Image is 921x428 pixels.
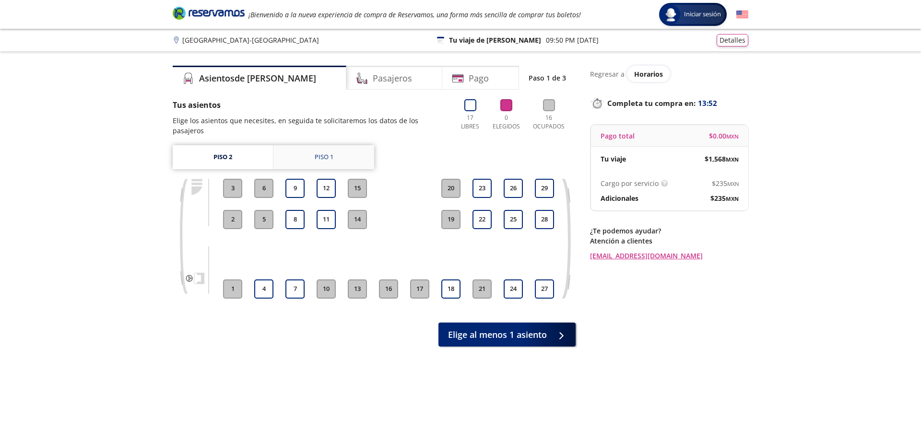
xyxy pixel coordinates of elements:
[472,179,492,198] button: 23
[248,10,581,19] em: ¡Bienvenido a la nueva experiencia de compra de Reservamos, una forma más sencilla de comprar tus...
[472,210,492,229] button: 22
[546,35,599,45] p: 09:50 PM [DATE]
[529,114,568,131] p: 16 Ocupados
[441,179,460,198] button: 20
[736,9,748,21] button: English
[726,133,739,140] small: MXN
[710,193,739,203] span: $ 235
[285,210,305,229] button: 8
[469,72,489,85] h4: Pago
[348,179,367,198] button: 15
[317,279,336,299] button: 10
[698,98,717,109] span: 13:52
[254,210,273,229] button: 5
[182,35,319,45] p: [GEOGRAPHIC_DATA] - [GEOGRAPHIC_DATA]
[273,145,374,169] a: Piso 1
[315,152,333,162] div: Piso 1
[441,279,460,299] button: 18
[590,251,748,261] a: [EMAIL_ADDRESS][DOMAIN_NAME]
[285,179,305,198] button: 9
[173,6,245,23] a: Brand Logo
[727,180,739,187] small: MXN
[223,179,242,198] button: 3
[410,279,429,299] button: 17
[199,72,316,85] h4: Asientos de [PERSON_NAME]
[601,131,635,141] p: Pago total
[590,236,748,246] p: Atención a clientes
[535,279,554,299] button: 27
[726,156,739,163] small: MXN
[254,279,273,299] button: 4
[438,323,576,347] button: Elige al menos 1 asiento
[590,66,748,82] div: Regresar a ver horarios
[348,210,367,229] button: 14
[590,96,748,110] p: Completa tu compra en :
[472,279,492,299] button: 21
[504,210,523,229] button: 25
[449,35,541,45] p: Tu viaje de [PERSON_NAME]
[317,179,336,198] button: 12
[173,6,245,20] i: Brand Logo
[223,210,242,229] button: 2
[865,372,911,418] iframe: Messagebird Livechat Widget
[504,179,523,198] button: 26
[529,73,566,83] p: Paso 1 de 3
[173,145,273,169] a: Piso 2
[535,210,554,229] button: 28
[590,226,748,236] p: ¿Te podemos ayudar?
[490,114,522,131] p: 0 Elegidos
[173,99,448,111] p: Tus asientos
[317,210,336,229] button: 11
[535,179,554,198] button: 29
[285,279,305,299] button: 7
[173,116,448,136] p: Elige los asientos que necesites, en seguida te solicitaremos los datos de los pasajeros
[504,279,523,299] button: 24
[601,178,659,188] p: Cargo por servicio
[601,193,638,203] p: Adicionales
[457,114,483,131] p: 17 Libres
[680,10,725,19] span: Iniciar sesión
[373,72,412,85] h4: Pasajeros
[709,131,739,141] span: $ 0.00
[590,69,625,79] p: Regresar a
[601,154,626,164] p: Tu viaje
[448,328,547,341] span: Elige al menos 1 asiento
[348,279,367,299] button: 13
[379,279,398,299] button: 16
[726,195,739,202] small: MXN
[717,34,748,46] button: Detalles
[712,178,739,188] span: $ 235
[634,69,663,79] span: Horarios
[705,154,739,164] span: $ 1,568
[441,210,460,229] button: 19
[254,179,273,198] button: 6
[223,279,242,299] button: 1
